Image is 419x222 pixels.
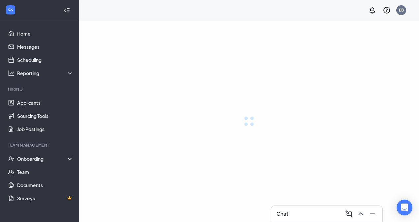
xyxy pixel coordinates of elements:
[397,200,412,215] div: Open Intercom Messenger
[355,208,365,219] button: ChevronUp
[357,210,365,218] svg: ChevronUp
[17,192,73,205] a: SurveysCrown
[399,7,404,13] div: EB
[276,210,288,217] h3: Chat
[64,7,70,14] svg: Collapse
[383,6,391,14] svg: QuestionInfo
[17,53,73,67] a: Scheduling
[17,109,73,123] a: Sourcing Tools
[17,40,73,53] a: Messages
[345,210,353,218] svg: ComposeMessage
[17,165,73,179] a: Team
[369,210,377,218] svg: Minimize
[8,70,14,76] svg: Analysis
[17,96,73,109] a: Applicants
[8,155,14,162] svg: UserCheck
[17,179,73,192] a: Documents
[367,208,377,219] button: Minimize
[17,27,73,40] a: Home
[8,142,72,148] div: Team Management
[8,86,72,92] div: Hiring
[368,6,376,14] svg: Notifications
[17,123,73,136] a: Job Postings
[7,7,14,13] svg: WorkstreamLogo
[17,70,74,76] div: Reporting
[343,208,353,219] button: ComposeMessage
[17,155,74,162] div: Onboarding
